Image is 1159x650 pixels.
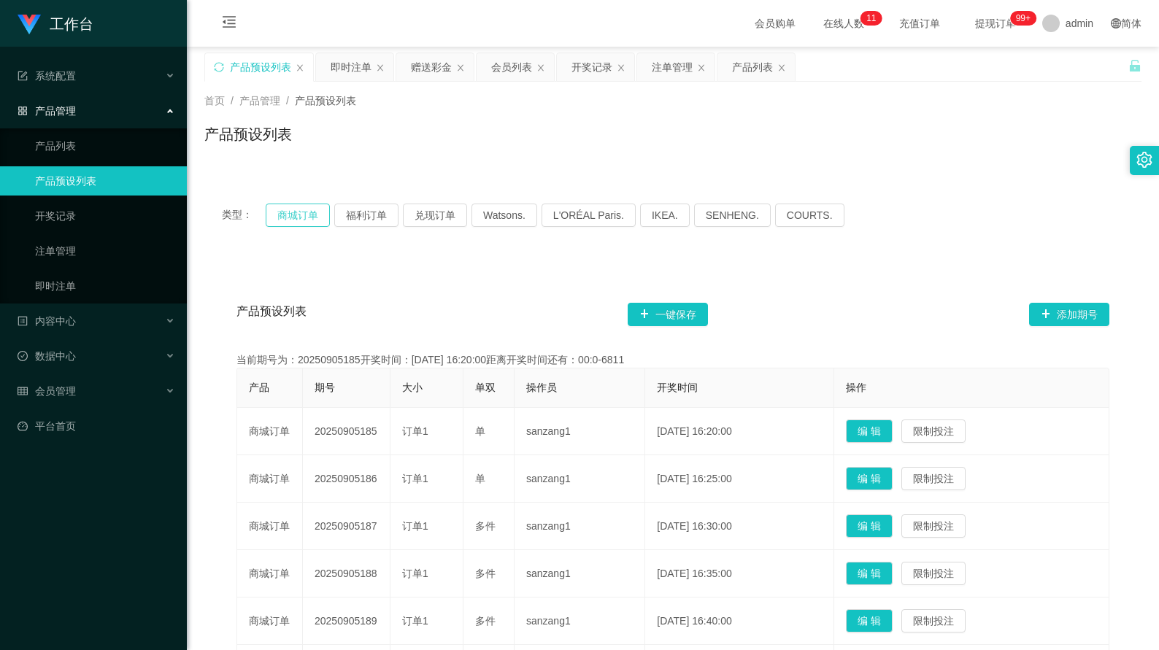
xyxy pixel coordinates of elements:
[35,166,175,196] a: 产品预设列表
[1136,152,1152,168] i: 图标: setting
[18,70,76,82] span: 系统配置
[303,550,390,597] td: 20250905188
[697,63,706,72] i: 图标: close
[901,609,966,632] button: 限制投注
[617,63,625,72] i: 图标: close
[249,382,269,393] span: 产品
[402,473,428,484] span: 订单1
[239,95,280,107] span: 产品管理
[475,382,496,393] span: 单双
[657,382,698,393] span: 开奖时间
[846,419,893,443] button: 编 辑
[18,18,93,29] a: 工作台
[222,204,266,227] span: 类型：
[901,467,966,490] button: 限制投注
[236,303,307,326] span: 产品预设列表
[18,350,76,362] span: 数据中心
[475,520,496,532] span: 多件
[303,455,390,503] td: 20250905186
[303,503,390,550] td: 20250905187
[204,1,254,47] i: 图标: menu-fold
[652,53,693,81] div: 注单管理
[866,11,871,26] p: 1
[645,550,834,597] td: [DATE] 16:35:00
[35,201,175,231] a: 开奖记录
[536,63,545,72] i: 图标: close
[1029,303,1109,326] button: 图标: plus添加期号
[846,609,893,632] button: 编 辑
[515,503,645,550] td: sanzang1
[777,63,786,72] i: 图标: close
[18,106,28,116] i: 图标: appstore-o
[475,425,485,437] span: 单
[403,204,467,227] button: 兑现订单
[18,386,28,396] i: 图标: table
[892,18,947,28] span: 充值订单
[846,382,866,393] span: 操作
[732,53,773,81] div: 产品列表
[295,95,356,107] span: 产品预设列表
[402,425,428,437] span: 订单1
[1111,18,1121,28] i: 图标: global
[515,550,645,597] td: sanzang1
[515,455,645,503] td: sanzang1
[35,131,175,160] a: 产品列表
[816,18,871,28] span: 在线人数
[18,315,76,327] span: 内容中心
[204,95,225,107] span: 首页
[968,18,1023,28] span: 提现订单
[237,408,303,455] td: 商城订单
[231,95,234,107] span: /
[542,204,636,227] button: L'ORÉAL Paris.
[645,455,834,503] td: [DATE] 16:25:00
[296,63,304,72] i: 图标: close
[35,236,175,266] a: 注单管理
[237,597,303,645] td: 商城订单
[18,15,41,35] img: logo.9652507e.png
[214,62,224,72] i: 图标: sync
[376,63,385,72] i: 图标: close
[18,411,175,441] a: 图标: dashboard平台首页
[860,11,882,26] sup: 11
[645,408,834,455] td: [DATE] 16:20:00
[694,204,771,227] button: SENHENG.
[515,597,645,645] td: sanzang1
[303,597,390,645] td: 20250905189
[645,597,834,645] td: [DATE] 16:40:00
[50,1,93,47] h1: 工作台
[237,455,303,503] td: 商城订单
[315,382,335,393] span: 期号
[18,351,28,361] i: 图标: check-circle-o
[402,615,428,627] span: 订单1
[303,408,390,455] td: 20250905185
[266,204,330,227] button: 商城订单
[230,53,291,81] div: 产品预设列表
[640,204,690,227] button: IKEA.
[204,123,292,145] h1: 产品预设列表
[475,473,485,484] span: 单
[645,503,834,550] td: [DATE] 16:30:00
[846,514,893,538] button: 编 辑
[475,615,496,627] span: 多件
[526,382,557,393] span: 操作员
[18,316,28,326] i: 图标: profile
[628,303,708,326] button: 图标: plus一键保存
[471,204,537,227] button: Watsons.
[402,568,428,579] span: 订单1
[901,514,966,538] button: 限制投注
[871,11,877,26] p: 1
[775,204,844,227] button: COURTS.
[515,408,645,455] td: sanzang1
[846,467,893,490] button: 编 辑
[18,71,28,81] i: 图标: form
[901,419,966,443] button: 限制投注
[901,562,966,585] button: 限制投注
[402,382,423,393] span: 大小
[236,352,1109,368] div: 当前期号为：20250905185开奖时间：[DATE] 16:20:00距离开奖时间还有：00:0-6811
[18,105,76,117] span: 产品管理
[475,568,496,579] span: 多件
[18,385,76,397] span: 会员管理
[331,53,371,81] div: 即时注单
[334,204,398,227] button: 福利订单
[286,95,289,107] span: /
